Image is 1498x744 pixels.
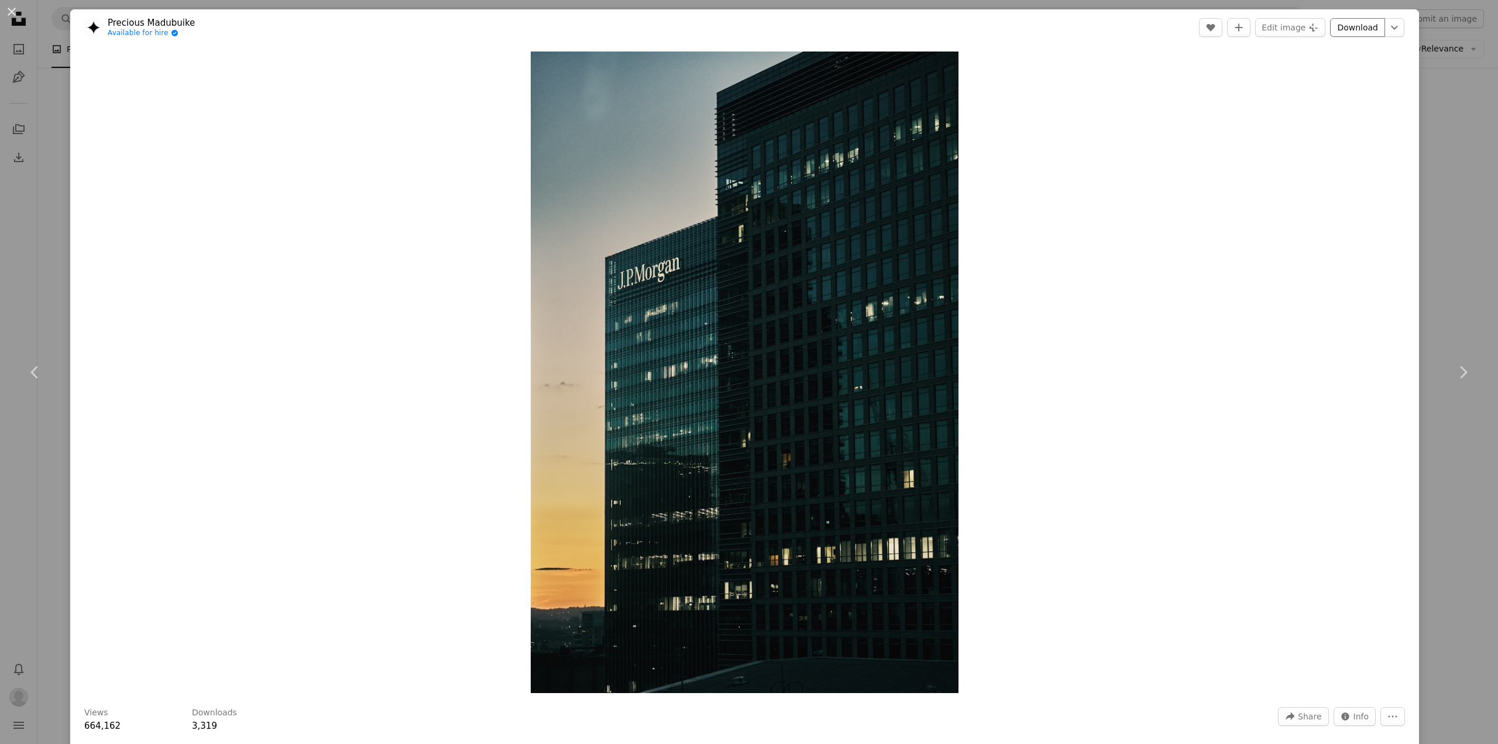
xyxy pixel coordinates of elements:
[192,721,217,731] span: 3,319
[1227,18,1250,37] button: Add to Collection
[531,52,958,693] button: Zoom in on this image
[192,707,237,719] h3: Downloads
[1199,18,1222,37] button: Like
[1384,18,1404,37] button: Choose download size
[1255,18,1325,37] button: Edit image
[84,707,108,719] h3: Views
[1298,708,1321,725] span: Share
[531,52,958,693] img: a tall building with many windows
[108,29,195,38] a: Available for hire
[1334,707,1376,726] button: Stats about this image
[84,18,103,37] img: Go to Precious Madubuike's profile
[1353,708,1369,725] span: Info
[108,17,195,29] a: Precious Madubuike
[1330,18,1385,37] a: Download
[84,721,121,731] span: 664,162
[1278,707,1328,726] button: Share this image
[1428,316,1498,428] a: Next
[1380,707,1405,726] button: More Actions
